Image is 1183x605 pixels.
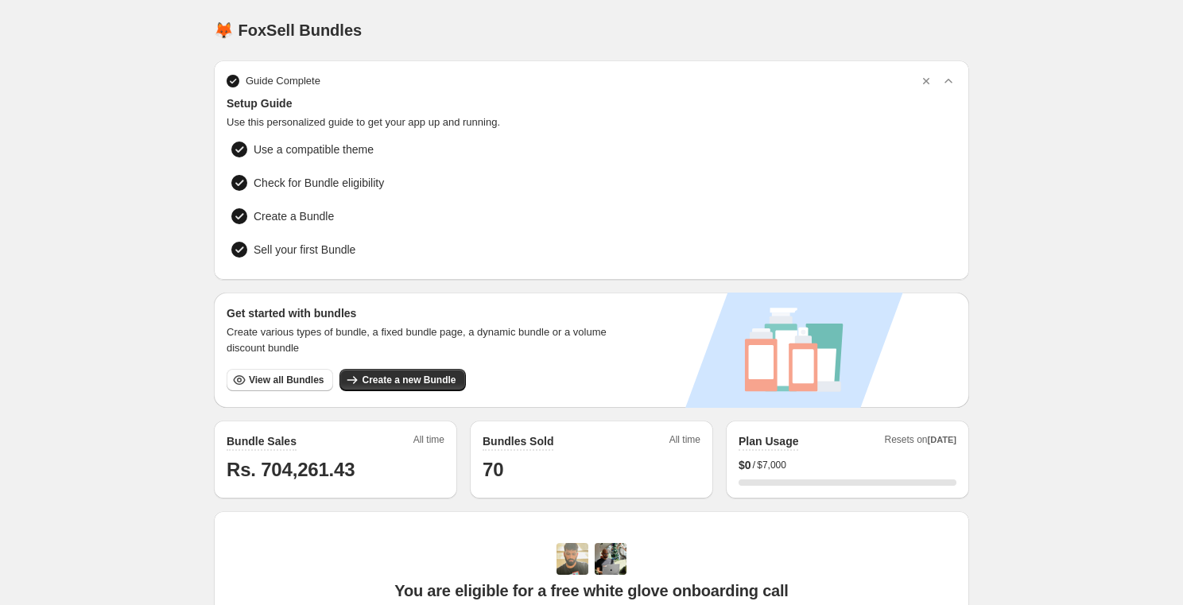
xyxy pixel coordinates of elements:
[254,208,334,224] span: Create a Bundle
[413,433,444,451] span: All time
[227,457,444,483] h1: Rs. 704,261.43
[227,324,622,356] span: Create various types of bundle, a fixed bundle page, a dynamic bundle or a volume discount bundle
[254,142,374,157] span: Use a compatible theme
[227,114,956,130] span: Use this personalized guide to get your app up and running.
[362,374,456,386] span: Create a new Bundle
[227,369,333,391] button: View all Bundles
[227,95,956,111] span: Setup Guide
[394,581,788,600] span: You are eligible for a free white glove onboarding call
[254,242,355,258] span: Sell your first Bundle
[483,433,553,449] h2: Bundles Sold
[928,435,956,444] span: [DATE]
[739,457,751,473] span: $ 0
[739,457,956,473] div: /
[214,21,362,40] h1: 🦊 FoxSell Bundles
[227,305,622,321] h3: Get started with bundles
[227,433,297,449] h2: Bundle Sales
[739,433,798,449] h2: Plan Usage
[595,543,626,575] img: Prakhar
[249,374,324,386] span: View all Bundles
[557,543,588,575] img: Adi
[483,457,700,483] h1: 70
[246,73,320,89] span: Guide Complete
[885,433,957,451] span: Resets on
[669,433,700,451] span: All time
[757,459,786,471] span: $7,000
[339,369,465,391] button: Create a new Bundle
[254,175,384,191] span: Check for Bundle eligibility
